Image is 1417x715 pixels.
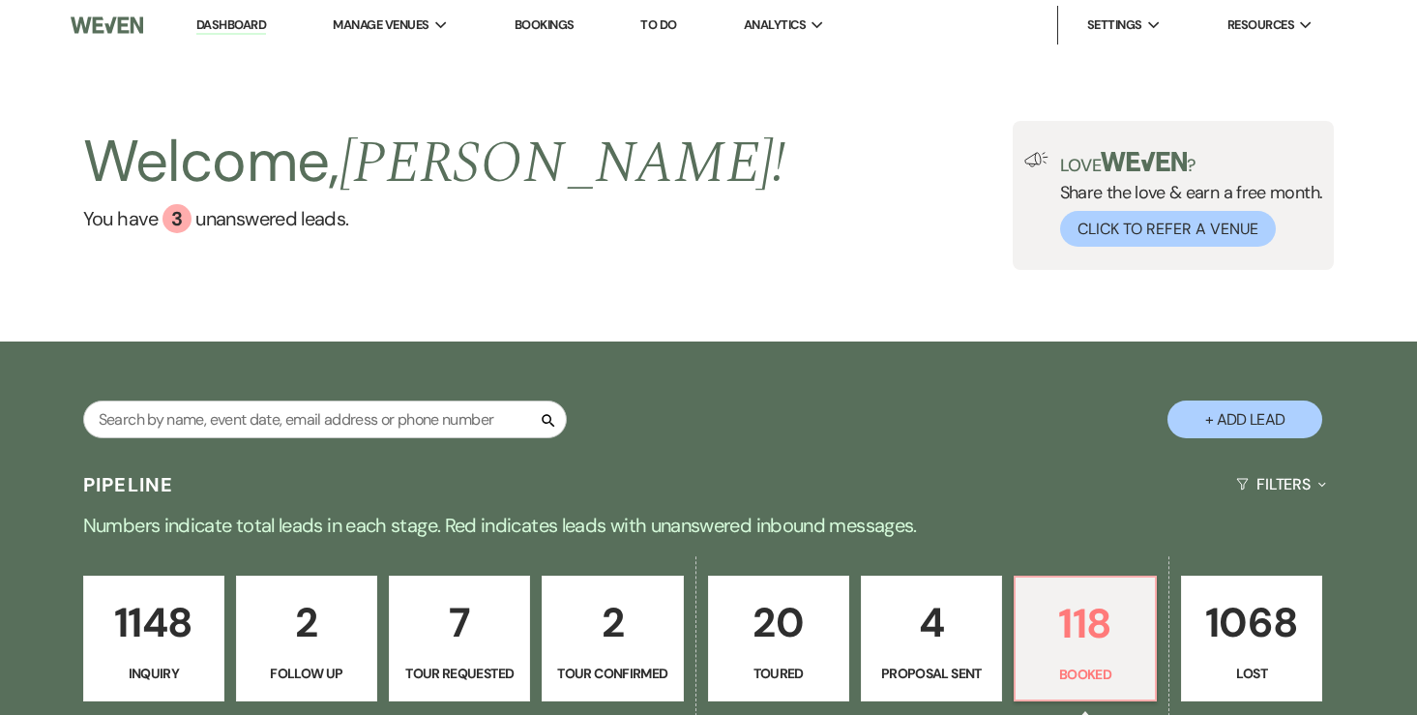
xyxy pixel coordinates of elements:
[554,663,670,684] p: Tour Confirmed
[554,590,670,655] p: 2
[83,576,224,701] a: 1148Inquiry
[1014,576,1157,701] a: 118Booked
[71,5,143,45] img: Weven Logo
[1227,15,1294,35] span: Resources
[515,16,575,33] a: Bookings
[1024,152,1048,167] img: loud-speaker-illustration.svg
[744,15,806,35] span: Analytics
[873,663,989,684] p: Proposal Sent
[83,401,567,438] input: Search by name, event date, email address or phone number
[83,121,786,204] h2: Welcome,
[640,16,676,33] a: To Do
[1087,15,1142,35] span: Settings
[1048,152,1323,247] div: Share the love & earn a free month.
[1060,211,1276,247] button: Click to Refer a Venue
[96,590,212,655] p: 1148
[1167,401,1322,438] button: + Add Lead
[13,510,1405,541] p: Numbers indicate total leads in each stage. Red indicates leads with unanswered inbound messages.
[861,576,1002,701] a: 4Proposal Sent
[873,590,989,655] p: 4
[401,590,517,655] p: 7
[162,204,192,233] div: 3
[1101,152,1187,171] img: weven-logo-green.svg
[83,471,174,498] h3: Pipeline
[236,576,377,701] a: 2Follow Up
[333,15,428,35] span: Manage Venues
[249,590,365,655] p: 2
[1194,663,1310,684] p: Lost
[196,16,266,35] a: Dashboard
[339,119,786,208] span: [PERSON_NAME] !
[1228,459,1334,510] button: Filters
[721,590,837,655] p: 20
[1181,576,1322,701] a: 1068Lost
[542,576,683,701] a: 2Tour Confirmed
[1194,590,1310,655] p: 1068
[389,576,530,701] a: 7Tour Requested
[96,663,212,684] p: Inquiry
[1060,152,1323,174] p: Love ?
[721,663,837,684] p: Toured
[1027,591,1143,656] p: 118
[1027,664,1143,685] p: Booked
[249,663,365,684] p: Follow Up
[401,663,517,684] p: Tour Requested
[83,204,786,233] a: You have 3 unanswered leads.
[708,576,849,701] a: 20Toured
